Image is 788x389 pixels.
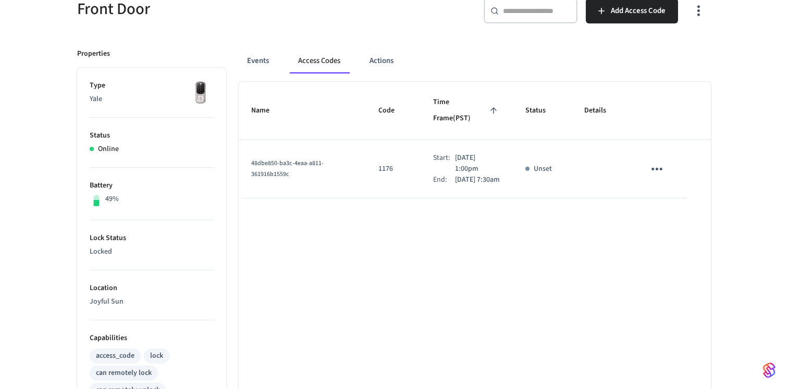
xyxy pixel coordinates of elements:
img: SeamLogoGradient.69752ec5.svg [763,362,775,379]
p: [DATE] 1:00pm [455,153,500,174]
p: 1176 [378,164,408,174]
p: Joyful Sun [90,296,214,307]
p: 49% [105,194,119,205]
span: 48dbe850-ba3c-4eaa-a811-361916b1559c [251,159,324,179]
p: Online [98,144,119,155]
p: Locked [90,246,214,257]
p: Lock Status [90,233,214,244]
table: sticky table [239,82,711,198]
span: Time Frame(PST) [433,94,500,127]
span: Add Access Code [611,4,666,18]
button: Access Codes [290,48,349,73]
p: Properties [77,48,110,59]
span: Details [584,103,620,119]
div: ant example [239,48,711,73]
div: can remotely lock [96,368,152,379]
p: Status [90,130,214,141]
div: End: [433,174,455,185]
div: access_code [96,350,134,361]
p: Type [90,80,214,91]
p: Battery [90,180,214,191]
p: Capabilities [90,333,214,344]
button: Events [239,48,277,73]
div: lock [150,350,163,361]
div: Start: [433,153,455,174]
p: [DATE] 7:30am [455,174,500,185]
img: Yale Assure Touchscreen Wifi Smart Lock, Satin Nickel, Front [188,80,214,106]
span: Status [525,103,559,119]
span: Code [378,103,408,119]
p: Yale [90,94,214,105]
p: Unset [534,164,552,174]
button: Actions [361,48,402,73]
span: Name [251,103,283,119]
p: Location [90,283,214,294]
